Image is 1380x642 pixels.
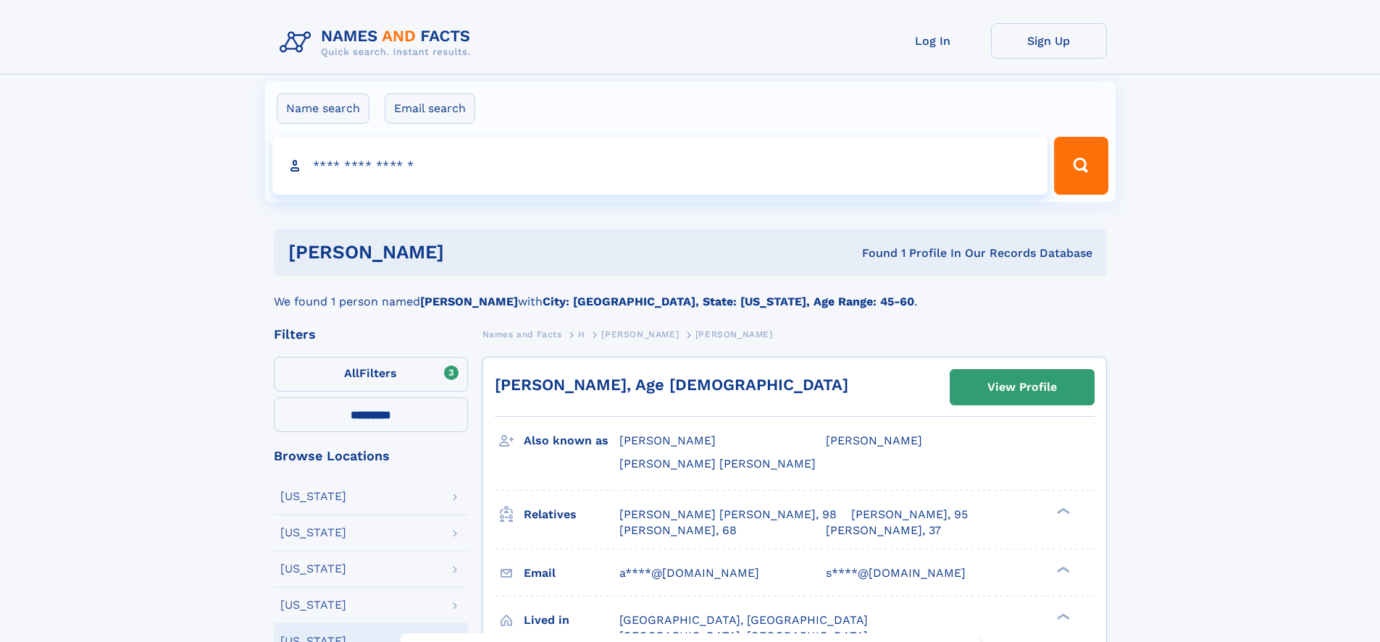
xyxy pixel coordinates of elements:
h3: Email [524,561,619,586]
label: Filters [274,357,468,392]
div: ❯ [1053,612,1071,621]
span: [PERSON_NAME] [826,434,922,447]
div: We found 1 person named with . [274,276,1107,311]
a: [PERSON_NAME], 95 [851,507,968,523]
a: Log In [875,23,991,59]
button: Search Button [1054,137,1108,195]
span: [PERSON_NAME] [695,329,773,339]
div: [US_STATE] [280,599,346,611]
b: [PERSON_NAME] [420,295,518,308]
div: ❯ [1053,506,1071,515]
div: [US_STATE] [280,563,346,575]
div: Filters [274,328,468,341]
div: [US_STATE] [280,527,346,538]
span: [PERSON_NAME] [PERSON_NAME] [619,457,816,470]
h3: Relatives [524,502,619,527]
label: Email search [385,93,475,124]
div: ❯ [1053,565,1071,574]
span: All [344,366,359,380]
span: H [578,329,585,339]
b: City: [GEOGRAPHIC_DATA], State: [US_STATE], Age Range: 45-60 [543,295,914,308]
a: Names and Facts [482,325,562,343]
span: [PERSON_NAME] [619,434,716,447]
img: Logo Names and Facts [274,23,482,62]
div: View Profile [987,371,1057,404]
a: [PERSON_NAME], 68 [619,523,737,538]
a: [PERSON_NAME], Age [DEMOGRAPHIC_DATA] [495,376,848,394]
a: View Profile [950,370,1094,405]
a: Sign Up [991,23,1107,59]
a: [PERSON_NAME], 37 [826,523,941,538]
h3: Lived in [524,608,619,633]
label: Name search [277,93,369,124]
span: [GEOGRAPHIC_DATA], [GEOGRAPHIC_DATA] [619,613,868,627]
div: Browse Locations [274,449,468,463]
h3: Also known as [524,428,619,453]
h1: [PERSON_NAME] [288,243,653,261]
input: search input [272,137,1048,195]
a: [PERSON_NAME] [PERSON_NAME], 98 [619,507,837,523]
div: [US_STATE] [280,491,346,502]
div: Found 1 Profile In Our Records Database [653,245,1092,261]
a: H [578,325,585,343]
span: [PERSON_NAME] [601,329,679,339]
a: [PERSON_NAME] [601,325,679,343]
